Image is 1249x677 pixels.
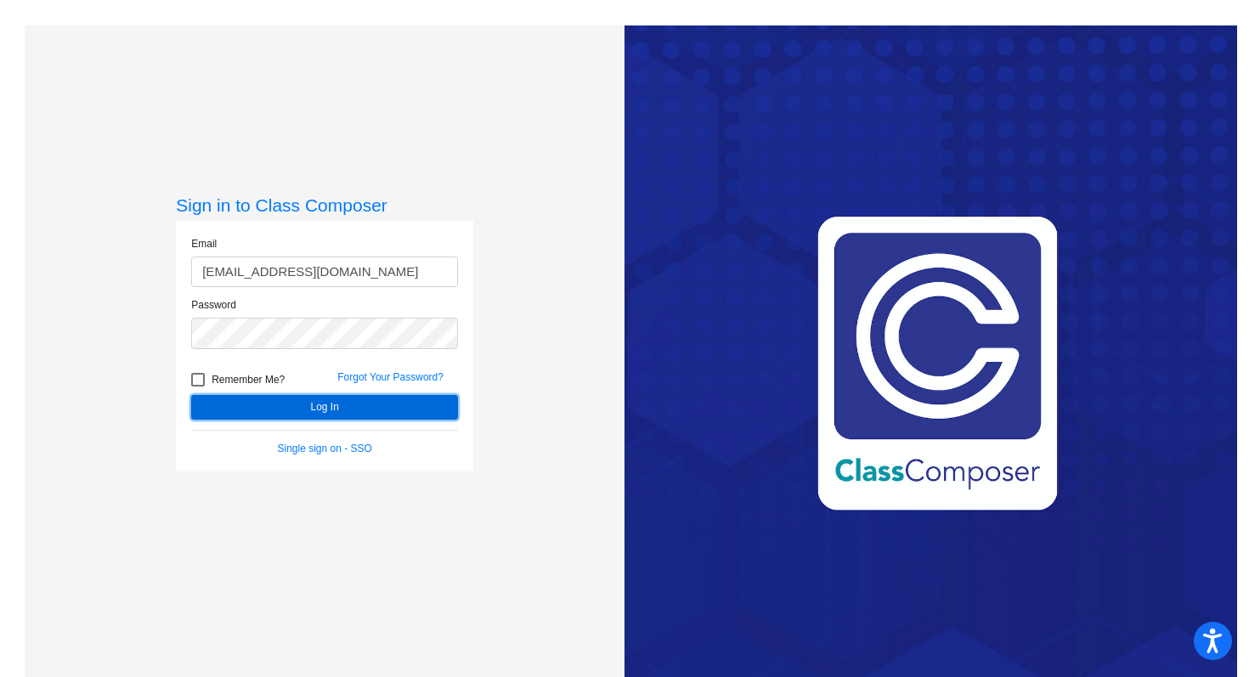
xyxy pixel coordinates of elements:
h3: Sign in to Class Composer [176,195,473,216]
a: Forgot Your Password? [337,371,444,383]
span: Remember Me? [212,370,285,390]
label: Password [191,297,236,313]
button: Log In [191,395,458,420]
label: Email [191,236,217,251]
a: Single sign on - SSO [278,443,372,454]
